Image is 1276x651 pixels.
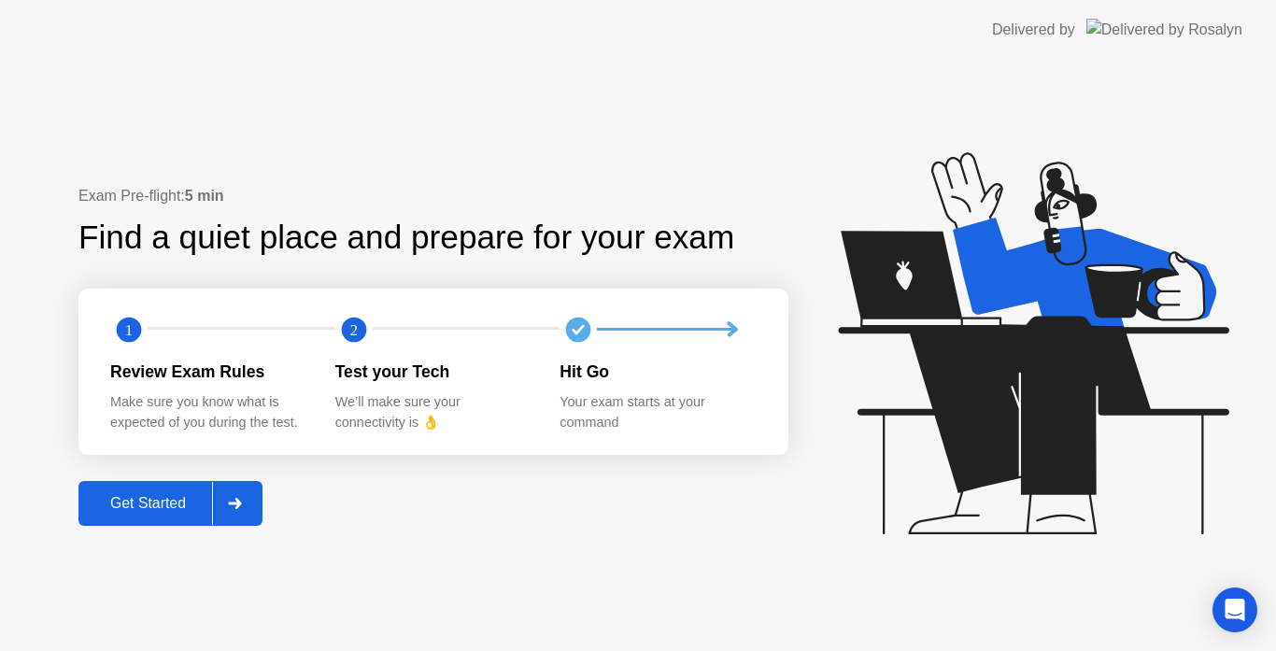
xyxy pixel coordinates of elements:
[350,320,358,338] text: 2
[78,481,262,526] button: Get Started
[84,495,212,512] div: Get Started
[78,213,737,262] div: Find a quiet place and prepare for your exam
[1212,587,1257,632] div: Open Intercom Messenger
[125,320,133,338] text: 1
[78,185,788,207] div: Exam Pre-flight:
[110,392,305,432] div: Make sure you know what is expected of you during the test.
[335,360,531,384] div: Test your Tech
[560,392,755,432] div: Your exam starts at your command
[560,360,755,384] div: Hit Go
[110,360,305,384] div: Review Exam Rules
[1086,19,1242,40] img: Delivered by Rosalyn
[185,188,224,204] b: 5 min
[992,19,1075,41] div: Delivered by
[335,392,531,432] div: We’ll make sure your connectivity is 👌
